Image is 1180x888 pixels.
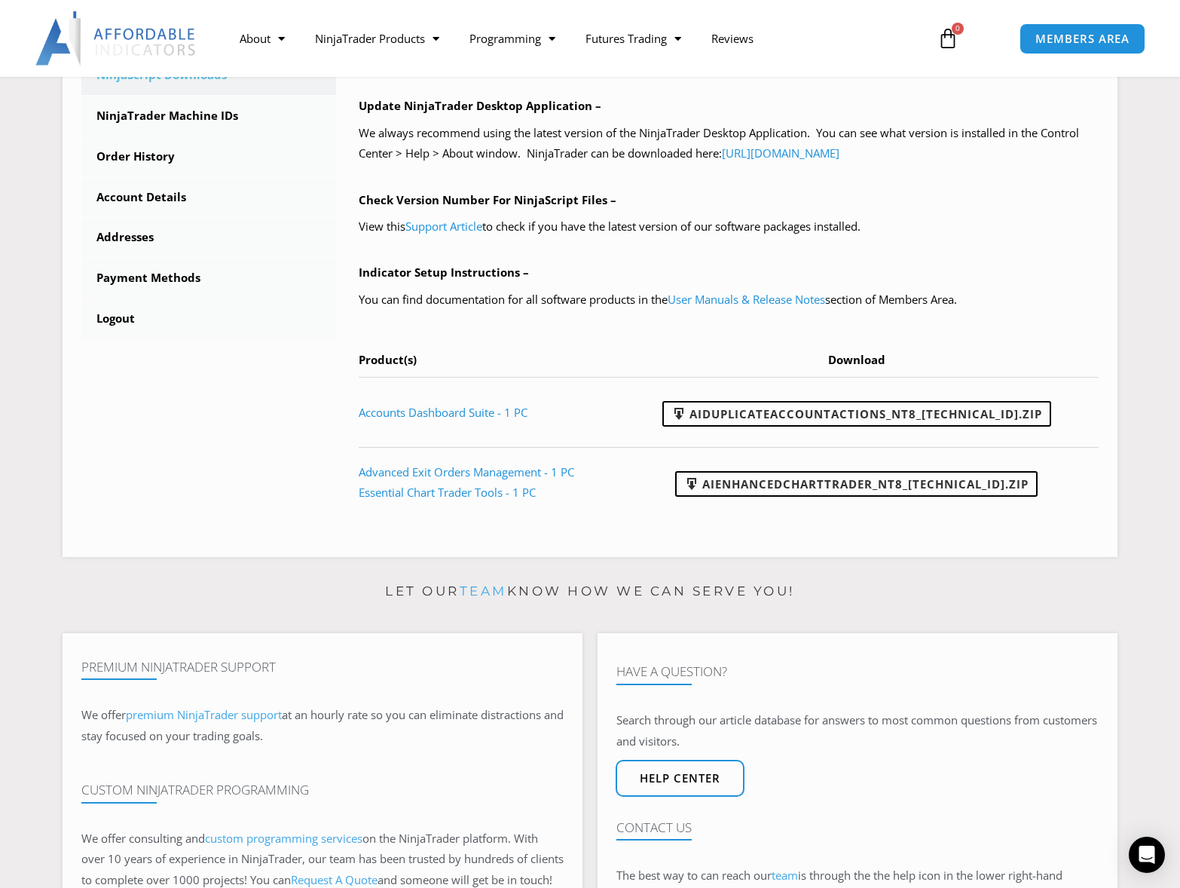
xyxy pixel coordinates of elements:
[81,707,126,722] span: We offer
[359,123,1099,165] p: We always recommend using the latest version of the NinjaTrader Desktop Application. You can see ...
[359,289,1099,311] p: You can find documentation for all software products in the section of Members Area.
[696,21,769,56] a: Reviews
[81,782,564,798] h4: Custom NinjaTrader Programming
[81,259,336,298] a: Payment Methods
[722,145,839,161] a: [URL][DOMAIN_NAME]
[359,265,529,280] b: Indicator Setup Instructions –
[359,464,574,479] a: Advanced Exit Orders Management - 1 PC
[225,21,300,56] a: About
[359,98,601,113] b: Update NinjaTrader Desktop Application –
[675,471,1038,497] a: AIEnhancedChartTrader_NT8_[TECHNICAL_ID].zip
[81,96,336,136] a: NinjaTrader Machine IDs
[291,872,378,887] a: Request A Quote
[570,21,696,56] a: Futures Trading
[81,137,336,176] a: Order History
[81,299,336,338] a: Logout
[359,192,616,207] b: Check Version Number For NinjaScript Files –
[300,21,454,56] a: NinjaTrader Products
[772,868,798,883] a: team
[952,23,964,35] span: 0
[454,21,570,56] a: Programming
[63,580,1117,604] p: Let our know how we can serve you!
[616,664,1099,679] h4: Have A Question?
[359,405,527,420] a: Accounts Dashboard Suite - 1 PC
[915,17,981,60] a: 0
[616,820,1099,835] h4: Contact Us
[359,485,536,500] a: Essential Chart Trader Tools - 1 PC
[81,660,564,675] h4: Premium NinjaTrader Support
[126,707,282,722] a: premium NinjaTrader support
[35,11,197,66] img: LogoAI | Affordable Indicators – NinjaTrader
[616,760,744,797] a: Help center
[81,178,336,217] a: Account Details
[668,292,825,307] a: User Manuals & Release Notes
[662,401,1051,427] a: AIDuplicateAccountActions_NT8_[TECHNICAL_ID].zip
[1129,837,1165,873] div: Open Intercom Messenger
[81,218,336,257] a: Addresses
[1035,33,1130,44] span: MEMBERS AREA
[616,710,1099,752] p: Search through our article database for answers to most common questions from customers and visit...
[81,831,564,888] span: on the NinjaTrader platform. With over 10 years of experience in NinjaTrader, our team has been t...
[460,583,507,599] a: team
[81,707,564,743] span: at an hourly rate so you can eliminate distractions and stay focused on your trading goals.
[81,831,362,846] span: We offer consulting and
[359,352,417,367] span: Product(s)
[359,216,1099,237] p: View this to check if you have the latest version of our software packages installed.
[205,831,362,846] a: custom programming services
[225,21,921,56] nav: Menu
[405,219,482,234] a: Support Article
[828,352,885,367] span: Download
[1020,23,1145,54] a: MEMBERS AREA
[640,773,720,784] span: Help center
